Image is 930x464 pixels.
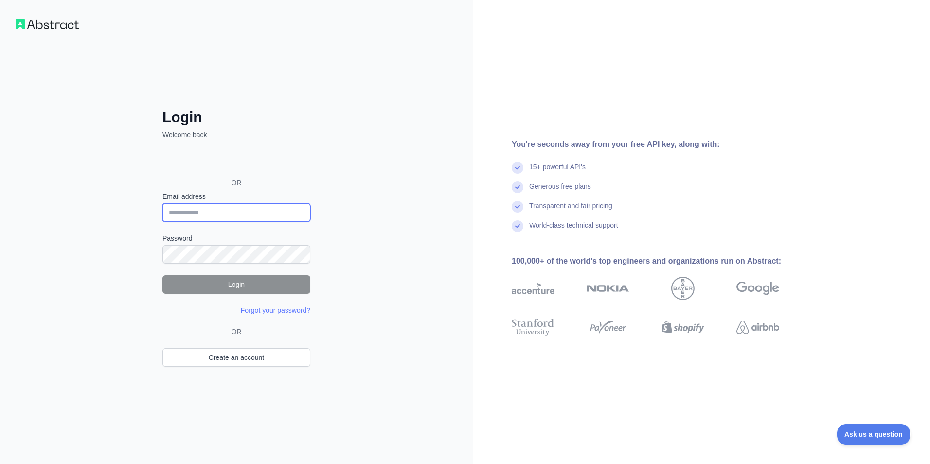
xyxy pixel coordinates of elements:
[512,317,554,338] img: stanford university
[662,317,704,338] img: shopify
[512,181,523,193] img: check mark
[162,130,310,140] p: Welcome back
[529,162,586,181] div: 15+ powerful API's
[158,150,313,172] iframe: Sign in with Google Button
[224,178,250,188] span: OR
[736,317,779,338] img: airbnb
[529,220,618,240] div: World-class technical support
[587,317,629,338] img: payoneer
[512,162,523,174] img: check mark
[671,277,695,300] img: bayer
[228,327,246,337] span: OR
[512,220,523,232] img: check mark
[162,192,310,201] label: Email address
[162,275,310,294] button: Login
[736,277,779,300] img: google
[529,181,591,201] div: Generous free plans
[512,255,810,267] div: 100,000+ of the world's top engineers and organizations run on Abstract:
[529,201,612,220] div: Transparent and fair pricing
[837,424,911,445] iframe: Toggle Customer Support
[241,306,310,314] a: Forgot your password?
[16,19,79,29] img: Workflow
[162,348,310,367] a: Create an account
[512,139,810,150] div: You're seconds away from your free API key, along with:
[512,201,523,213] img: check mark
[162,108,310,126] h2: Login
[162,233,310,243] label: Password
[587,277,629,300] img: nokia
[512,277,554,300] img: accenture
